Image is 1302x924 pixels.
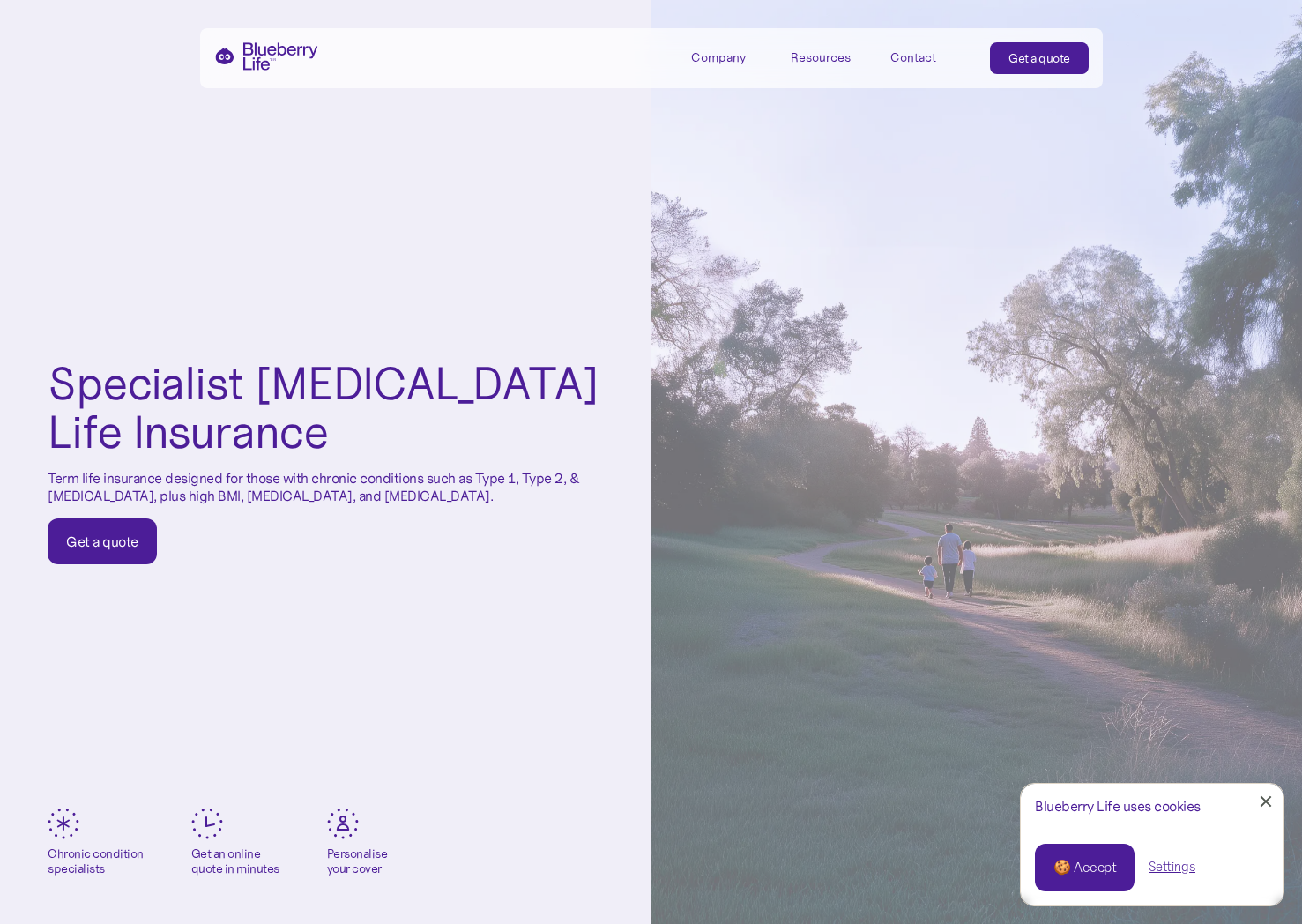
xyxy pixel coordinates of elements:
[990,42,1089,74] a: Get a quote
[791,50,851,65] div: Resources
[327,846,388,876] div: Personalise your cover
[48,518,157,564] a: Get a quote
[691,50,746,65] div: Company
[1248,784,1283,819] a: Close Cookie Popup
[1266,801,1267,802] div: Close Cookie Popup
[48,360,604,456] h1: Specialist [MEDICAL_DATA] Life Insurance
[1008,49,1070,67] div: Get a quote
[1035,798,1269,815] div: Blueberry Life uses cookies
[66,533,138,550] div: Get a quote
[1035,844,1135,891] a: 🍪 Accept
[890,50,936,65] div: Contact
[1149,858,1195,876] a: Settings
[48,846,144,876] div: Chronic condition specialists
[791,42,870,71] div: Resources
[890,42,970,71] a: Contact
[1053,858,1116,877] div: 🍪 Accept
[48,470,604,503] p: Term life insurance designed for those with chronic conditions such as Type 1, Type 2, & [MEDICAL...
[691,42,770,71] div: Company
[191,846,279,876] div: Get an online quote in minutes
[214,42,318,71] a: home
